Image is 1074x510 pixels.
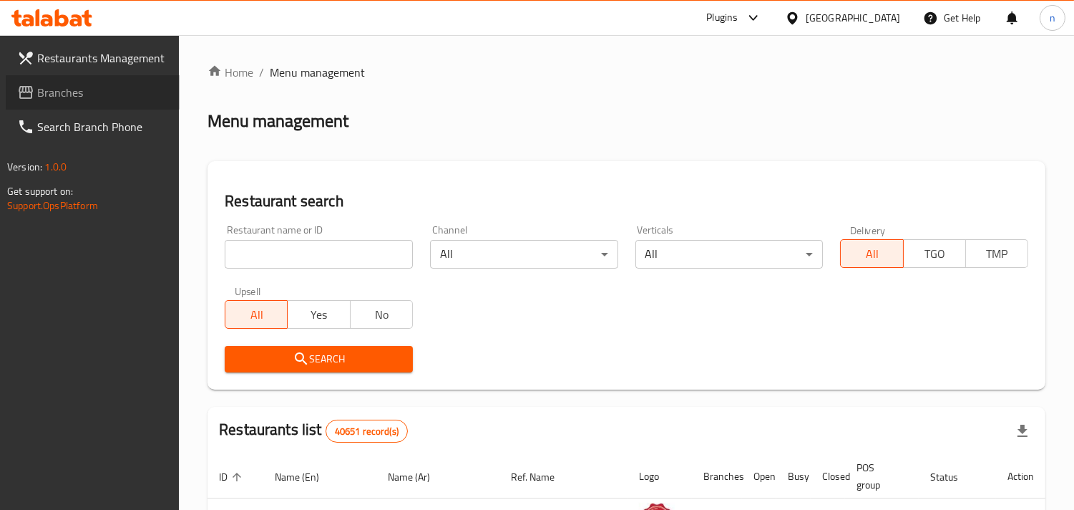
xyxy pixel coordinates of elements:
th: Action [996,455,1045,499]
span: POS group [856,459,902,494]
a: Home [208,64,253,81]
button: No [350,300,413,329]
span: Name (En) [275,468,338,486]
th: Open [742,455,776,499]
th: Closed [811,455,845,499]
span: Branches [37,84,168,101]
button: TGO [903,239,966,268]
span: TMP [972,244,1022,264]
span: No [356,304,407,325]
a: Support.OpsPlatform [7,196,98,215]
a: Search Branch Phone [6,110,180,144]
div: Total records count [326,420,408,443]
th: Busy [776,455,811,499]
span: Version: [7,158,42,176]
div: All [430,240,618,269]
button: Search [225,346,413,372]
div: [GEOGRAPHIC_DATA] [806,10,900,26]
span: Menu management [270,64,365,81]
th: Logo [628,455,692,499]
span: Search Branch Phone [37,118,168,135]
span: Status [930,468,977,486]
button: TMP [965,239,1028,268]
h2: Restaurants list [219,419,408,443]
span: TGO [909,244,960,264]
button: All [225,300,288,329]
span: All [846,244,897,264]
span: Yes [293,304,344,325]
label: Upsell [235,286,261,296]
span: Get support on: [7,182,73,201]
label: Delivery [850,225,886,235]
li: / [259,64,264,81]
div: Export file [1005,414,1040,448]
nav: breadcrumb [208,64,1045,81]
h2: Menu management [208,110,348,133]
span: Name (Ar) [389,468,449,486]
a: Branches [6,75,180,110]
span: 40651 record(s) [326,425,407,438]
span: ID [219,468,246,486]
button: Yes [287,300,350,329]
div: Plugins [706,9,738,27]
h2: Restaurant search [225,191,1028,212]
input: Search for restaurant name or ID.. [225,240,413,269]
a: Restaurants Management [6,41,180,75]
span: n [1050,10,1055,26]
span: 1.0.0 [44,158,67,176]
span: Ref. Name [511,468,573,486]
span: All [231,304,282,325]
span: Search [236,350,401,368]
button: All [840,239,903,268]
th: Branches [692,455,742,499]
div: All [635,240,824,269]
span: Restaurants Management [37,49,168,67]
